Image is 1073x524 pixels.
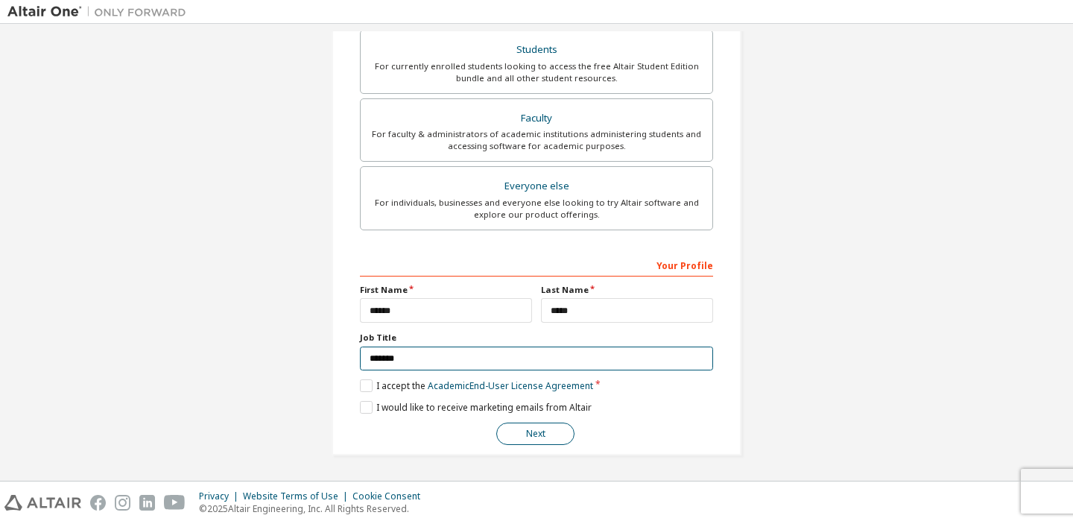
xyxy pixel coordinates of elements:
[370,40,703,60] div: Students
[496,423,575,445] button: Next
[243,490,352,502] div: Website Terms of Use
[370,108,703,129] div: Faculty
[360,253,713,277] div: Your Profile
[164,495,186,511] img: youtube.svg
[370,197,703,221] div: For individuals, businesses and everyone else looking to try Altair software and explore our prod...
[541,284,713,296] label: Last Name
[199,502,429,515] p: © 2025 Altair Engineering, Inc. All Rights Reserved.
[360,332,713,344] label: Job Title
[370,128,703,152] div: For faculty & administrators of academic institutions administering students and accessing softwa...
[360,401,592,414] label: I would like to receive marketing emails from Altair
[428,379,593,392] a: Academic End-User License Agreement
[4,495,81,511] img: altair_logo.svg
[115,495,130,511] img: instagram.svg
[352,490,429,502] div: Cookie Consent
[370,60,703,84] div: For currently enrolled students looking to access the free Altair Student Edition bundle and all ...
[360,284,532,296] label: First Name
[199,490,243,502] div: Privacy
[90,495,106,511] img: facebook.svg
[139,495,155,511] img: linkedin.svg
[7,4,194,19] img: Altair One
[360,379,593,392] label: I accept the
[370,176,703,197] div: Everyone else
